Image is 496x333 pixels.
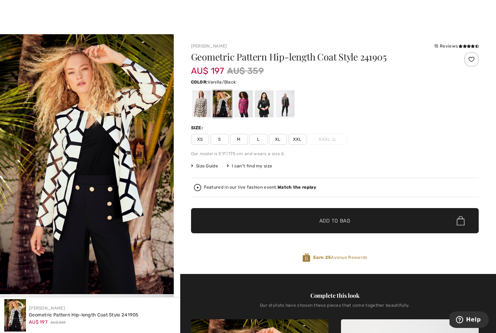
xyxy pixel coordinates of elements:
[211,134,229,145] span: S
[313,254,367,261] span: Avenue Rewards
[204,185,316,190] div: Featured in our live fashion event.
[254,90,273,117] div: Black/Black
[191,291,479,300] div: Complete this look
[227,64,264,77] span: AU$ 359
[434,43,479,49] div: 15 Reviews
[457,216,465,225] img: Bag.svg
[275,90,294,117] div: Gunmetal/black
[278,185,316,190] strong: Watch the replay
[269,134,287,145] span: XL
[191,59,224,76] span: AU$ 197
[208,80,236,85] span: Vanilla/Black
[191,208,479,233] button: Add to Bag
[227,163,272,169] div: I can't find my size
[449,311,489,329] iframe: Opens a widget where you can find more information
[319,217,350,225] span: Add to Bag
[29,311,139,319] div: Geometric Pattern Hip-length Coat Style 241905
[192,90,211,117] div: Moonstone/black
[249,134,267,145] span: L
[191,80,208,85] span: Color:
[191,150,479,157] div: Our model is 5'9"/175 cm and wears a size 6.
[50,320,66,325] span: AU$ 359
[29,319,48,325] span: AU$ 197
[313,255,331,260] strong: Earn 25
[191,303,479,314] div: Our stylists have chosen these pieces that come together beautifully.
[302,253,310,262] img: Avenue Rewards
[308,134,347,145] span: XXXL
[29,306,65,311] a: [PERSON_NAME]
[234,90,252,117] div: Geranium/black
[332,138,336,141] img: ring-m.svg
[213,90,231,117] div: Vanilla/Black
[230,134,248,145] span: M
[191,125,205,131] div: Size:
[191,163,218,169] span: Size Guide
[194,184,201,191] img: Watch the replay
[191,134,209,145] span: XS
[191,52,431,62] h1: Geometric Pattern Hip-length Coat Style 241905
[191,44,227,49] a: [PERSON_NAME]
[288,134,306,145] span: XXL
[4,299,26,332] img: Geometric Pattern Hip-Length Coat Style 241905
